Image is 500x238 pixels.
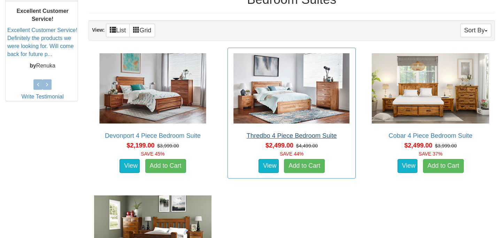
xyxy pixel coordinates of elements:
[7,27,77,57] a: Excellent Customer Service! Definitely the products we were looking for. Will come back for futur...
[21,94,63,100] a: Write Testimonial
[247,132,337,139] a: Thredbo 4 Piece Bedroom Suite
[280,151,303,157] font: SAVE 44%
[398,159,418,173] a: View
[157,143,179,149] del: $3,999.00
[105,132,201,139] a: Devonport 4 Piece Bedroom Suite
[231,51,352,125] img: Thredbo 4 Piece Bedroom Suite
[92,27,105,33] strong: View:
[7,62,78,70] p: Renuka
[129,24,155,37] a: Grid
[284,159,325,173] a: Add to Cart
[259,159,279,173] a: View
[30,63,36,69] b: by
[389,132,472,139] a: Cobar 4 Piece Bedroom Suite
[460,24,491,37] button: Sort By
[120,159,140,173] a: View
[141,151,164,157] font: SAVE 45%
[145,159,186,173] a: Add to Cart
[370,51,491,125] img: Cobar 4 Piece Bedroom Suite
[423,159,464,173] a: Add to Cart
[266,142,293,149] span: $2,499.00
[419,151,443,157] font: SAVE 37%
[92,51,213,125] img: Devonport 4 Piece Bedroom Suite
[106,24,130,37] a: List
[405,142,432,149] span: $2,499.00
[435,143,456,149] del: $3,999.00
[296,143,318,149] del: $4,499.00
[16,8,68,22] b: Excellent Customer Service!
[126,142,154,149] span: $2,199.00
